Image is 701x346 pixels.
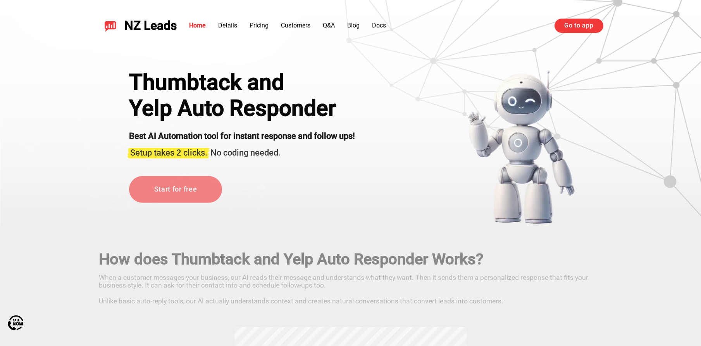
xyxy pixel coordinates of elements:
img: NZ Leads logo [104,19,117,32]
img: yelp bot [467,70,575,224]
a: Customers [281,22,310,29]
a: Details [218,22,237,29]
a: Go to app [555,19,603,33]
strong: Best AI Automation tool for instant response and follow ups! [129,131,355,141]
a: Home [189,22,206,29]
span: Setup takes 2 clicks. [130,148,207,158]
a: Pricing [250,22,269,29]
span: NZ Leads [124,19,177,33]
img: Call Now [8,315,23,331]
a: Start for free [129,176,222,203]
h3: No coding needed. [129,143,355,159]
h2: How does Thumbtack and Yelp Auto Responder Works? [99,250,603,268]
a: Blog [347,22,360,29]
h1: Yelp Auto Responder [129,96,355,121]
a: Docs [372,22,386,29]
a: Q&A [323,22,335,29]
p: When a customer messages your business, our AI reads their message and understands what they want... [99,271,603,305]
div: Thumbtack and [129,70,355,95]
